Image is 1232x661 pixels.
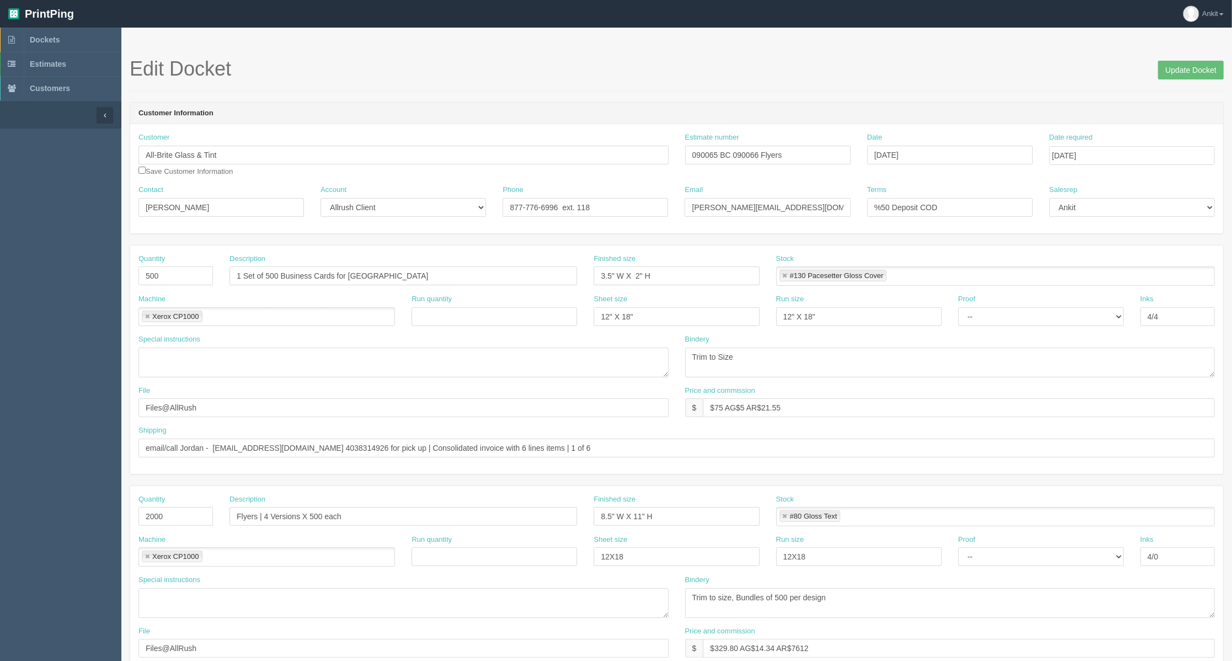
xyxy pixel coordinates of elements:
label: Sheet size [594,294,627,305]
label: Run quantity [412,535,452,545]
label: File [138,626,150,637]
input: Update Docket [1158,61,1224,79]
label: Contact [138,185,163,195]
img: avatar_default-7531ab5dedf162e01f1e0bb0964e6a185e93c5c22dfe317fb01d7f8cd2b1632c.jpg [1183,6,1199,22]
label: Sheet size [594,535,627,545]
span: Dockets [30,35,60,44]
textarea: Trim to Size [685,348,1215,377]
label: Quantity [138,254,165,264]
label: Terms [867,185,887,195]
label: Account [321,185,346,195]
label: Run size [776,294,804,305]
label: Inks [1140,535,1154,545]
div: $ [685,398,703,417]
label: Date required [1049,132,1093,143]
label: Run size [776,535,804,545]
label: Finished size [594,494,636,505]
label: Proof [958,294,975,305]
header: Customer Information [130,103,1223,125]
label: Inks [1140,294,1154,305]
label: Stock [776,494,794,505]
span: Customers [30,84,70,93]
span: Estimates [30,60,66,68]
label: File [138,386,150,396]
label: Phone [503,185,524,195]
label: Email [685,185,703,195]
label: Machine [138,535,166,545]
h1: Edit Docket [130,58,1224,80]
label: Bindery [685,334,710,345]
div: #130 Pacesetter Gloss Cover [790,272,884,279]
label: Run quantity [412,294,452,305]
label: Description [230,494,265,505]
label: Special instructions [138,575,200,585]
label: Special instructions [138,334,200,345]
label: Shipping [138,425,167,436]
label: Stock [776,254,794,264]
label: Machine [138,294,166,305]
label: Proof [958,535,975,545]
textarea: Trim to size, Bundles of 500 per design [685,588,1215,618]
div: Xerox CP1000 [152,313,199,320]
label: Salesrep [1049,185,1078,195]
label: Price and commission [685,386,755,396]
label: Finished size [594,254,636,264]
label: Date [867,132,882,143]
div: Save Customer Information [138,132,669,177]
label: Quantity [138,494,165,505]
label: Description [230,254,265,264]
label: Customer [138,132,169,143]
input: Enter customer name [138,146,669,164]
div: #80 Gloss Text [790,513,838,520]
label: Price and commission [685,626,755,637]
div: $ [685,639,703,658]
label: Estimate number [685,132,739,143]
label: Bindery [685,575,710,585]
div: Xerox CP1000 [152,553,199,560]
img: logo-3e63b451c926e2ac314895c53de4908e5d424f24456219fb08d385ab2e579770.png [8,8,19,19]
